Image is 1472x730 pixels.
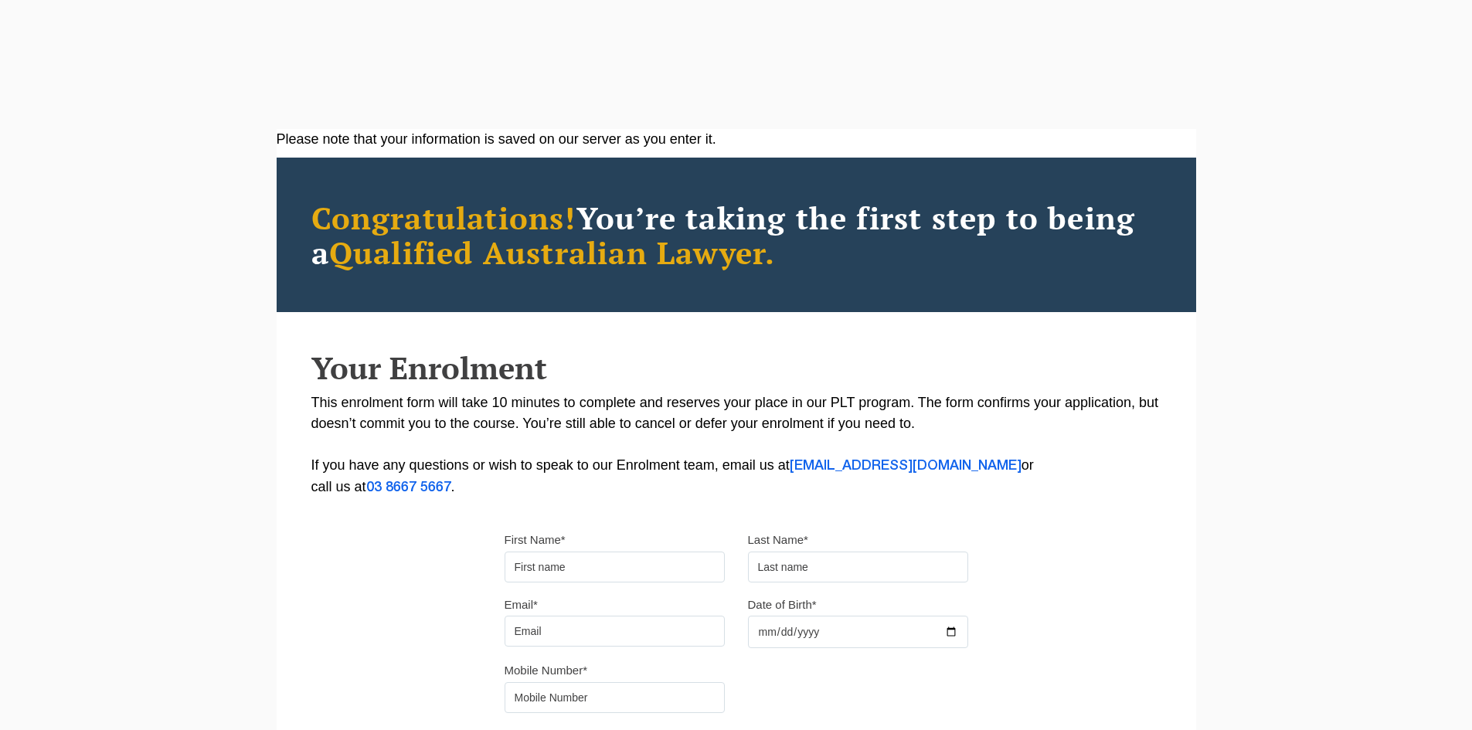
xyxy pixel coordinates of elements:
span: Qualified Australian Lawyer. [329,232,776,273]
label: Email* [505,597,538,613]
input: Mobile Number [505,682,725,713]
span: Congratulations! [311,197,576,238]
input: Email [505,616,725,647]
label: Mobile Number* [505,663,588,678]
label: First Name* [505,532,566,548]
input: Last name [748,552,968,582]
h2: Your Enrolment [311,351,1161,385]
p: This enrolment form will take 10 minutes to complete and reserves your place in our PLT program. ... [311,392,1161,498]
h2: You’re taking the first step to being a [311,200,1161,270]
label: Date of Birth* [748,597,817,613]
a: [EMAIL_ADDRESS][DOMAIN_NAME] [790,460,1022,472]
a: 03 8667 5667 [366,481,451,494]
label: Last Name* [748,532,808,548]
div: Please note that your information is saved on our server as you enter it. [277,129,1196,150]
input: First name [505,552,725,582]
